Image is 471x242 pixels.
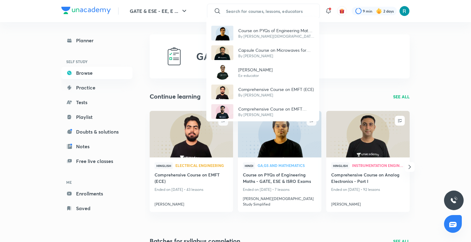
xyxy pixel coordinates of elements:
p: Ex-educator [238,73,273,78]
img: Avatar [211,104,233,119]
a: AvatarCourse on PYQs of Engineering Maths - GATE, ESE & ISRO ExamsBy [PERSON_NAME][DEMOGRAPHIC_DA... [206,23,319,43]
img: Avatar [211,85,233,99]
a: Avatar[PERSON_NAME]Ex-educator [206,62,319,82]
a: AvatarCapsule Course on Microwaves for ISROBy [PERSON_NAME] [206,43,319,62]
p: By [PERSON_NAME] [238,93,314,98]
p: By [PERSON_NAME] [238,112,314,118]
p: By [PERSON_NAME] [238,53,314,59]
a: AvatarComprehensive Course on EMFT (ECE/EE/IN) for GATE & ESEBy [PERSON_NAME] [206,102,319,121]
p: By [PERSON_NAME][DEMOGRAPHIC_DATA] Study Simplified [238,34,314,39]
img: Avatar [211,45,233,60]
p: Capsule Course on Microwaves for ISRO [238,47,314,53]
img: ttu [450,197,458,204]
img: Avatar [211,26,233,40]
p: Comprehensive Course on EMFT (ECE) [238,86,314,93]
img: Avatar [215,65,230,80]
a: AvatarComprehensive Course on EMFT (ECE)By [PERSON_NAME] [206,82,319,102]
p: Comprehensive Course on EMFT (ECE/EE/IN) for GATE & ESE [238,106,314,112]
p: [PERSON_NAME] [238,66,273,73]
p: Course on PYQs of Engineering Maths - GATE, ESE & ISRO Exams [238,27,314,34]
